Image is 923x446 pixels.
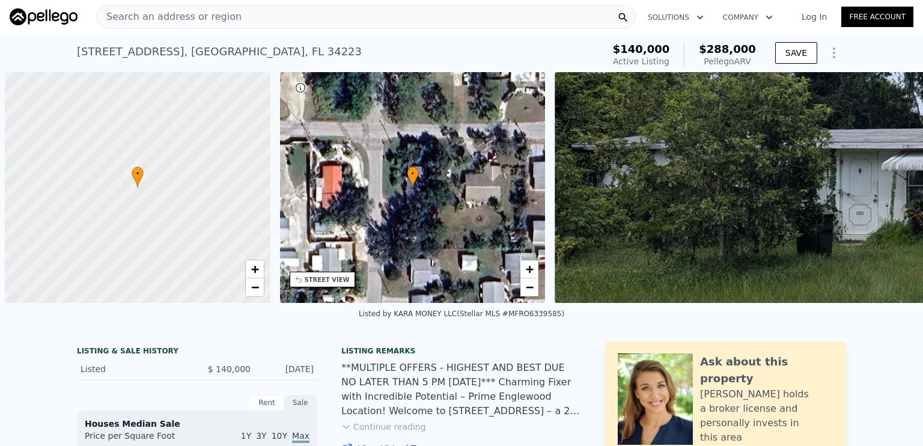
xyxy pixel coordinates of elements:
[407,166,419,188] div: •
[699,55,756,67] div: Pellego ARV
[305,275,350,284] div: STREET VIEW
[613,57,669,66] span: Active Listing
[341,346,582,356] div: Listing remarks
[713,7,782,28] button: Company
[85,418,309,430] div: Houses Median Sale
[284,395,317,411] div: Sale
[775,42,817,64] button: SAVE
[77,43,362,60] div: [STREET_ADDRESS] , [GEOGRAPHIC_DATA] , FL 34223
[359,310,564,318] div: Listed by KARA MONEY LLC (Stellar MLS #MFRO6339585)
[10,8,78,25] img: Pellego
[638,7,713,28] button: Solutions
[699,43,756,55] span: $288,000
[520,278,538,296] a: Zoom out
[251,261,258,276] span: +
[260,363,314,375] div: [DATE]
[526,261,534,276] span: +
[700,387,834,445] div: [PERSON_NAME] holds a broker license and personally invests in this area
[292,431,309,443] span: Max
[246,260,264,278] a: Zoom in
[526,280,534,295] span: −
[250,395,284,411] div: Rent
[341,421,426,433] button: Continue reading
[256,431,266,441] span: 3Y
[97,10,242,24] span: Search an address or region
[81,363,187,375] div: Listed
[341,361,582,418] div: **MULTIPLE OFFERS - HIGHEST AND BEST DUE NO LATER THAN 5 PM [DATE]*** Charming Fixer with Incredi...
[787,11,841,23] a: Log In
[251,280,258,295] span: −
[241,431,251,441] span: 1Y
[700,353,834,387] div: Ask about this property
[132,166,144,188] div: •
[822,41,846,65] button: Show Options
[132,168,144,179] span: •
[613,43,670,55] span: $140,000
[520,260,538,278] a: Zoom in
[272,431,287,441] span: 10Y
[208,364,251,374] span: $ 140,000
[77,346,317,358] div: LISTING & SALE HISTORY
[246,278,264,296] a: Zoom out
[841,7,913,27] a: Free Account
[407,168,419,179] span: •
